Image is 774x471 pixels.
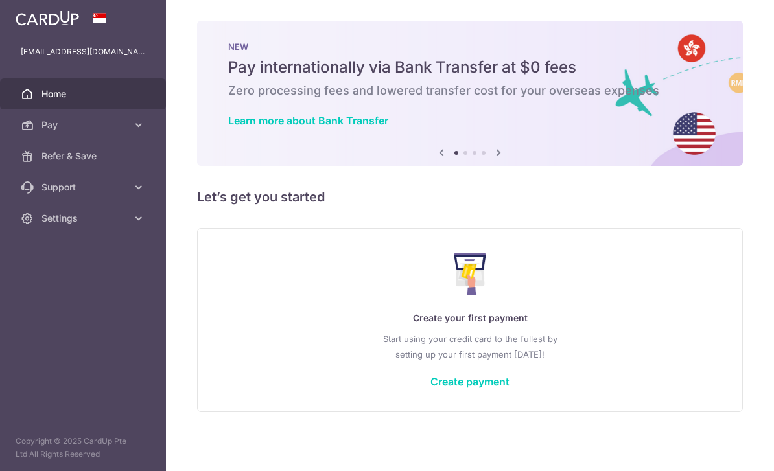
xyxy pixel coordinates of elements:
h5: Let’s get you started [197,187,743,207]
p: NEW [228,41,712,52]
h6: Zero processing fees and lowered transfer cost for your overseas expenses [228,83,712,98]
iframe: Opens a widget where you can find more information [690,432,761,465]
a: Create payment [430,375,510,388]
span: Refer & Save [41,150,127,163]
span: Pay [41,119,127,132]
span: Home [41,87,127,100]
p: Start using your credit card to the fullest by setting up your first payment [DATE]! [224,331,716,362]
a: Learn more about Bank Transfer [228,114,388,127]
span: Support [41,181,127,194]
span: Settings [41,212,127,225]
img: Make Payment [454,253,487,295]
img: CardUp [16,10,79,26]
p: [EMAIL_ADDRESS][DOMAIN_NAME] [21,45,145,58]
img: Bank transfer banner [197,21,743,166]
h5: Pay internationally via Bank Transfer at $0 fees [228,57,712,78]
p: Create your first payment [224,310,716,326]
